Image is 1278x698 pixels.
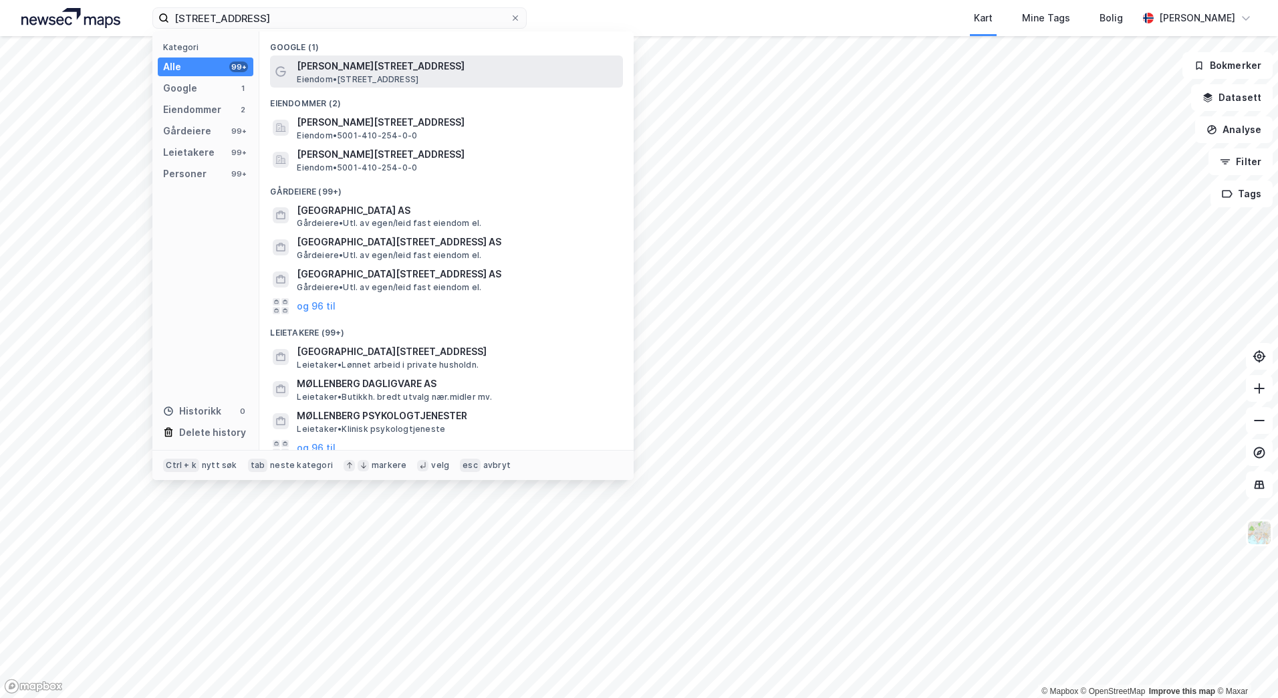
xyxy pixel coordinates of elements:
div: Google [163,80,197,96]
div: Historikk [163,403,221,419]
div: Mine Tags [1022,10,1070,26]
div: 0 [237,406,248,417]
div: Personer [163,166,207,182]
button: og 96 til [297,298,336,314]
div: Kategori [163,42,253,52]
a: OpenStreetMap [1081,687,1146,696]
div: 99+ [229,126,248,136]
div: 99+ [229,147,248,158]
div: tab [248,459,268,472]
span: [GEOGRAPHIC_DATA][STREET_ADDRESS] [297,344,618,360]
div: avbryt [483,460,511,471]
div: Bolig [1100,10,1123,26]
div: 99+ [229,168,248,179]
span: Eiendom • [STREET_ADDRESS] [297,74,418,85]
span: Gårdeiere • Utl. av egen/leid fast eiendom el. [297,218,481,229]
div: Eiendommer [163,102,221,118]
div: Alle [163,59,181,75]
span: [GEOGRAPHIC_DATA] AS [297,203,618,219]
button: og 96 til [297,440,336,456]
button: Filter [1208,148,1273,175]
span: [PERSON_NAME][STREET_ADDRESS] [297,114,618,130]
input: Søk på adresse, matrikkel, gårdeiere, leietakere eller personer [169,8,510,28]
span: Gårdeiere • Utl. av egen/leid fast eiendom el. [297,250,481,261]
div: Kart [974,10,993,26]
div: 2 [237,104,248,115]
div: nytt søk [202,460,237,471]
span: Leietaker • Butikkh. bredt utvalg nær.midler mv. [297,392,492,402]
a: Improve this map [1149,687,1215,696]
div: markere [372,460,406,471]
iframe: Chat Widget [1211,634,1278,698]
button: Datasett [1191,84,1273,111]
span: [PERSON_NAME][STREET_ADDRESS] [297,146,618,162]
span: MØLLENBERG DAGLIGVARE AS [297,376,618,392]
div: [PERSON_NAME] [1159,10,1235,26]
span: Eiendom • 5001-410-254-0-0 [297,130,417,141]
div: Delete history [179,425,246,441]
span: Gårdeiere • Utl. av egen/leid fast eiendom el. [297,282,481,293]
div: Gårdeiere (99+) [259,176,634,200]
div: neste kategori [270,460,333,471]
div: Gårdeiere [163,123,211,139]
span: Leietaker • Klinisk psykologtjeneste [297,424,445,435]
a: Mapbox homepage [4,679,63,694]
button: Bokmerker [1182,52,1273,79]
div: Google (1) [259,31,634,55]
span: Leietaker • Lønnet arbeid i private husholdn. [297,360,479,370]
div: 1 [237,83,248,94]
img: logo.a4113a55bc3d86da70a041830d287a7e.svg [21,8,120,28]
div: esc [460,459,481,472]
button: Tags [1210,181,1273,207]
button: Analyse [1195,116,1273,143]
div: Leietakere (99+) [259,317,634,341]
span: MØLLENBERG PSYKOLOGTJENESTER [297,408,618,424]
div: Ctrl + k [163,459,199,472]
a: Mapbox [1041,687,1078,696]
div: Leietakere [163,144,215,160]
div: Eiendommer (2) [259,88,634,112]
div: Kontrollprogram for chat [1211,634,1278,698]
span: [PERSON_NAME][STREET_ADDRESS] [297,58,618,74]
span: [GEOGRAPHIC_DATA][STREET_ADDRESS] AS [297,266,618,282]
img: Z [1247,520,1272,546]
span: [GEOGRAPHIC_DATA][STREET_ADDRESS] AS [297,234,618,250]
span: Eiendom • 5001-410-254-0-0 [297,162,417,173]
div: 99+ [229,62,248,72]
div: velg [431,460,449,471]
